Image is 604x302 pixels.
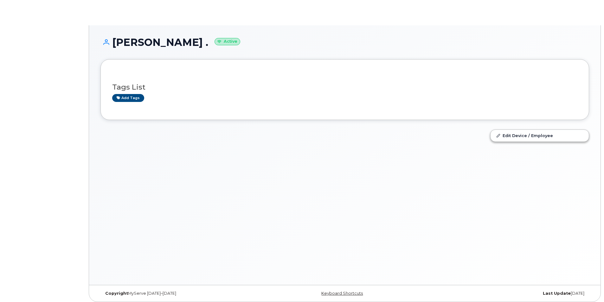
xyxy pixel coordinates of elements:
[105,291,128,296] strong: Copyright
[100,291,263,296] div: MyServe [DATE]–[DATE]
[100,37,589,48] h1: [PERSON_NAME] .
[543,291,571,296] strong: Last Update
[112,94,144,102] a: Add tags
[321,291,363,296] a: Keyboard Shortcuts
[215,38,240,45] small: Active
[426,291,589,296] div: [DATE]
[112,83,577,91] h3: Tags List
[491,130,589,141] a: Edit Device / Employee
